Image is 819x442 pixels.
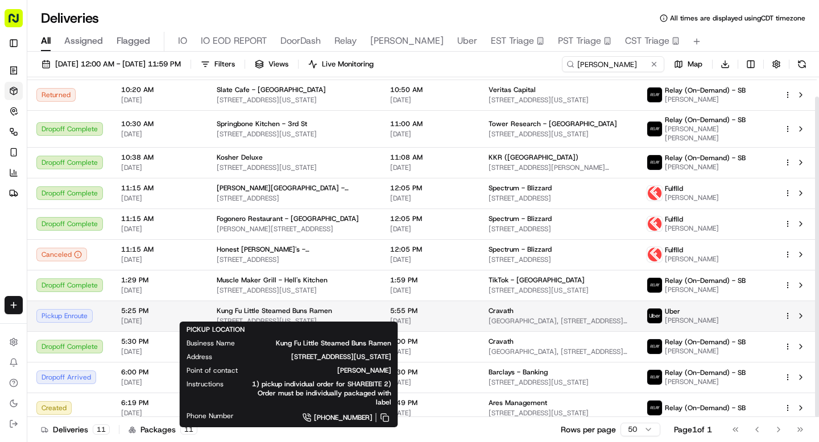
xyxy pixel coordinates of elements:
[201,34,267,48] span: IO EOD REPORT
[647,308,662,323] img: uber-new-logo.jpeg
[96,224,105,233] div: 💻
[665,224,719,233] span: [PERSON_NAME]
[390,194,470,203] span: [DATE]
[647,186,662,201] img: profile_Fulflld_OnFleet_Thistle_SF.png
[121,255,198,264] span: [DATE]
[93,424,110,435] div: 11
[187,352,212,361] span: Address
[665,153,746,162] span: Relay (On-Demand) - SB
[674,424,712,435] div: Page 1 of 1
[36,248,87,261] div: Canceled
[36,56,186,72] button: [DATE] 12:00 AM - [DATE] 11:59 PM
[390,163,470,172] span: [DATE]
[489,95,628,105] span: [STREET_ADDRESS][US_STATE]
[334,34,357,48] span: Relay
[121,130,198,139] span: [DATE]
[41,424,110,435] div: Deliveries
[390,214,470,223] span: 12:05 PM
[647,339,662,354] img: relay_logo_black.png
[489,286,628,295] span: [STREET_ADDRESS][US_STATE]
[121,163,198,172] span: [DATE]
[121,245,198,254] span: 11:15 AM
[121,184,198,193] span: 11:15 AM
[55,59,181,69] span: [DATE] 12:00 AM - [DATE] 11:59 PM
[647,155,662,170] img: relay_logo_black.png
[187,339,235,348] span: Business Name
[121,316,198,326] span: [DATE]
[217,245,372,254] span: Honest [PERSON_NAME]'s - [GEOGRAPHIC_DATA]
[665,307,680,316] span: Uber
[489,255,628,264] span: [STREET_ADDRESS]
[489,245,552,254] span: Spectrum - Blizzard
[665,95,746,104] span: [PERSON_NAME]
[390,276,470,285] span: 1:59 PM
[558,34,601,48] span: PST Triage
[242,380,391,407] span: 1) pickup individual order for SHAREBITE 2) Order must be individually packaged with label
[256,366,391,375] span: [PERSON_NAME]
[665,255,719,264] span: [PERSON_NAME]
[794,56,810,72] button: Refresh
[41,9,99,27] h1: Deliveries
[390,95,470,105] span: [DATE]
[178,34,187,48] span: IO
[647,401,662,415] img: relay_logo_black.png
[561,424,616,435] p: Rows per page
[214,59,235,69] span: Filters
[390,368,470,377] span: 6:30 PM
[489,130,628,139] span: [STREET_ADDRESS][US_STATE]
[113,251,138,260] span: Pylon
[647,247,662,262] img: profile_Fulflld_OnFleet_Thistle_SF.png
[390,255,470,264] span: [DATE]
[121,153,198,162] span: 10:38 AM
[187,325,245,334] span: PICKUP LOCATION
[217,214,359,223] span: Fogonero Restaurant - [GEOGRAPHIC_DATA]
[665,245,683,255] span: Fulflld
[217,194,372,203] span: [STREET_ADDRESS]
[7,219,92,239] a: 📗Knowledge Base
[625,34,669,48] span: CST Triage
[217,224,372,233] span: [PERSON_NAME][STREET_ADDRESS]
[390,85,470,94] span: 10:50 AM
[670,14,805,23] span: All times are displayed using CDT timezone
[665,86,746,95] span: Relay (On-Demand) - SB
[217,153,263,162] span: Kosher Deluxe
[121,368,198,377] span: 6:00 PM
[121,194,198,203] span: [DATE]
[489,306,514,315] span: Cravath
[176,145,207,159] button: See all
[647,278,662,293] img: relay_logo_black.png
[665,337,746,347] span: Relay (On-Demand) - SB
[489,184,552,193] span: Spectrum - Blizzard
[489,276,585,285] span: TikTok - [GEOGRAPHIC_DATA]
[121,378,198,387] span: [DATE]
[303,56,379,72] button: Live Monitoring
[30,73,205,85] input: Got a question? Start typing here...
[157,176,161,185] span: •
[11,109,32,129] img: 1736555255976-a54dd68f-1ca7-489b-9aae-adbdc363a1c4
[562,56,664,72] input: Type to search
[180,424,197,435] div: 11
[489,378,628,387] span: [STREET_ADDRESS][US_STATE]
[665,115,746,124] span: Relay (On-Demand) - SB
[64,34,103,48] span: Assigned
[390,119,470,128] span: 11:00 AM
[314,413,373,422] span: [PHONE_NUMBER]
[390,337,470,346] span: 6:00 PM
[129,424,197,435] div: Packages
[665,316,719,325] span: [PERSON_NAME]
[11,11,34,34] img: Nash
[187,366,238,375] span: Point of contact
[121,119,198,128] span: 10:30 AM
[121,408,198,418] span: [DATE]
[390,184,470,193] span: 12:05 PM
[390,378,470,387] span: [DATE]
[665,347,746,356] span: [PERSON_NAME]
[665,193,719,202] span: [PERSON_NAME]
[117,34,150,48] span: Flagged
[121,224,198,233] span: [DATE]
[121,347,198,356] span: [DATE]
[489,337,514,346] span: Cravath
[669,56,708,72] button: Map
[489,194,628,203] span: [STREET_ADDRESS]
[647,87,662,102] img: relay_logo_black.png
